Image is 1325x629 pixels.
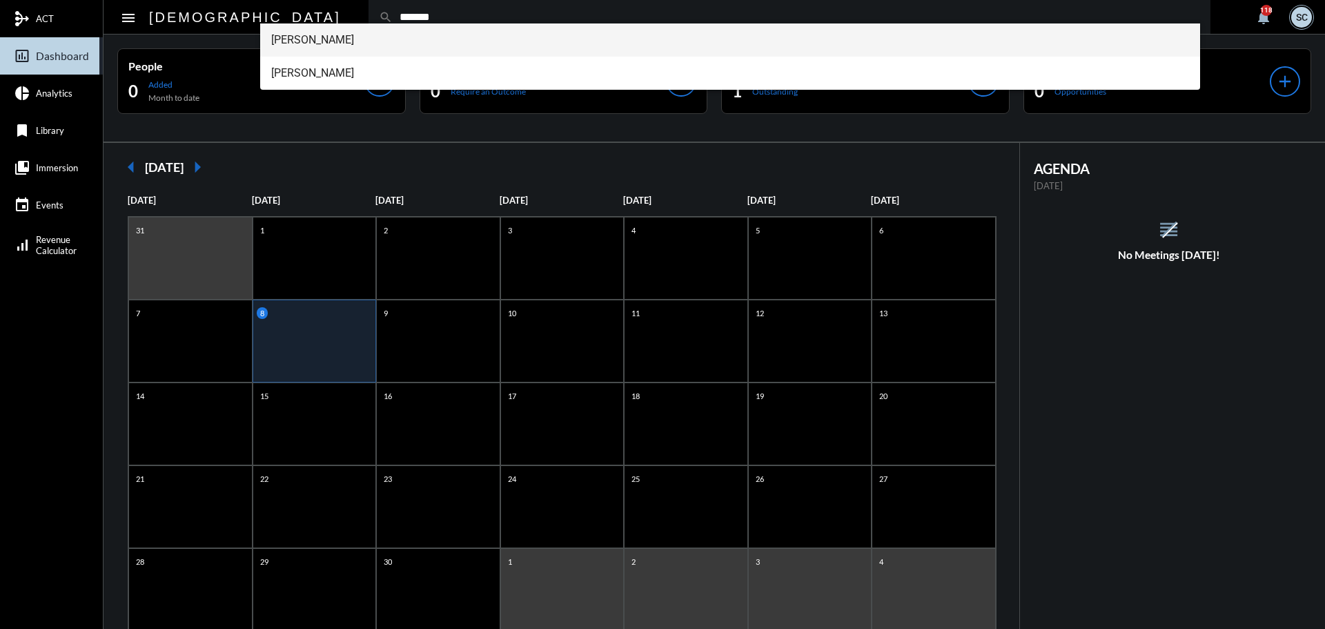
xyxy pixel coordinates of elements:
span: Events [36,200,63,211]
span: Immersion [36,162,78,173]
p: [DATE] [500,195,624,206]
p: 18 [628,390,643,402]
p: 23 [380,473,395,485]
p: 22 [257,473,272,485]
span: [PERSON_NAME] [271,23,1190,57]
p: 14 [132,390,148,402]
span: [PERSON_NAME] [271,57,1190,90]
h2: 0 [128,80,138,102]
p: 28 [132,556,148,568]
p: 3 [504,224,516,236]
h2: AGENDA [1034,160,1305,177]
p: 19 [752,390,767,402]
p: Outstanding [752,86,798,97]
p: 11 [628,307,643,319]
h5: No Meetings [DATE]! [1020,249,1319,261]
p: 26 [752,473,767,485]
p: 6 [876,224,887,236]
h2: [DEMOGRAPHIC_DATA] [149,6,341,28]
mat-icon: Side nav toggle icon [120,10,137,26]
div: 118 [1261,5,1272,16]
p: 1 [257,224,268,236]
div: SC [1291,7,1312,28]
mat-icon: pie_chart [14,85,30,101]
button: Toggle sidenav [115,3,142,31]
p: [DATE] [128,195,252,206]
mat-icon: arrow_left [117,153,145,181]
p: [DATE] [375,195,500,206]
p: 16 [380,390,395,402]
span: Analytics [36,88,72,99]
p: [DATE] [623,195,747,206]
p: 2 [380,224,391,236]
p: Added [148,79,199,90]
p: 24 [504,473,520,485]
p: Month to date [148,93,199,103]
p: 8 [257,307,268,319]
p: 15 [257,390,272,402]
p: [DATE] [747,195,872,206]
p: [DATE] [1034,180,1305,191]
mat-icon: search [379,10,393,24]
p: 13 [876,307,891,319]
p: 7 [132,307,144,319]
p: 4 [876,556,887,568]
p: 25 [628,473,643,485]
p: 30 [380,556,395,568]
p: 17 [504,390,520,402]
h2: 0 [431,80,440,102]
p: 2 [628,556,639,568]
mat-icon: notifications [1255,9,1272,26]
span: Revenue Calculator [36,234,77,256]
mat-icon: mediation [14,10,30,27]
mat-icon: add [1275,72,1295,91]
p: 27 [876,473,891,485]
span: Dashboard [36,50,89,62]
p: 1 [504,556,516,568]
p: [DATE] [871,195,995,206]
mat-icon: event [14,197,30,213]
mat-icon: arrow_right [184,153,211,181]
p: 31 [132,224,148,236]
h2: 1 [732,80,742,102]
p: 5 [752,224,763,236]
span: ACT [36,13,54,24]
p: 12 [752,307,767,319]
mat-icon: reorder [1157,218,1180,241]
mat-icon: bookmark [14,122,30,139]
p: People [128,59,364,72]
p: 20 [876,390,891,402]
p: Opportunities [1054,86,1106,97]
p: 4 [628,224,639,236]
mat-icon: insert_chart_outlined [14,48,30,64]
mat-icon: collections_bookmark [14,159,30,176]
mat-icon: signal_cellular_alt [14,237,30,253]
p: 21 [132,473,148,485]
p: 9 [380,307,391,319]
h2: 0 [1034,80,1044,102]
h2: [DATE] [145,159,184,175]
p: 29 [257,556,272,568]
p: Require an Outcome [451,86,526,97]
p: 10 [504,307,520,319]
p: [DATE] [252,195,376,206]
p: 3 [752,556,763,568]
span: Library [36,125,64,136]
